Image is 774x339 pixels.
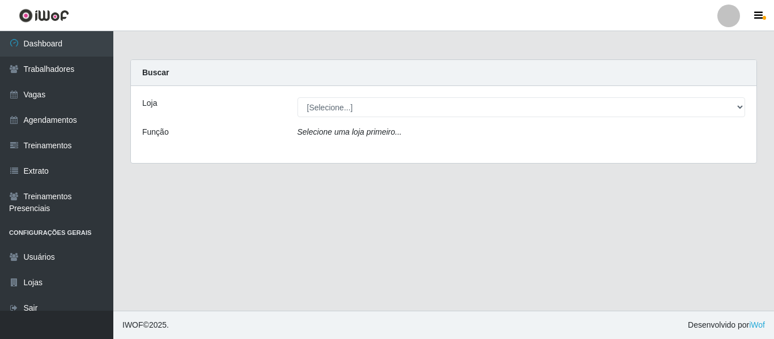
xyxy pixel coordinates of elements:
label: Loja [142,97,157,109]
span: IWOF [122,320,143,329]
i: Selecione uma loja primeiro... [297,127,402,136]
label: Função [142,126,169,138]
span: © 2025 . [122,319,169,331]
strong: Buscar [142,68,169,77]
img: CoreUI Logo [19,8,69,23]
a: iWof [749,320,765,329]
span: Desenvolvido por [688,319,765,331]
